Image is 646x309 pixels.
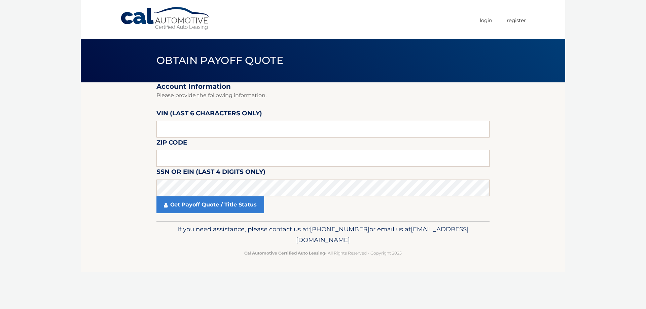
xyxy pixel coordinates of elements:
h2: Account Information [156,82,490,91]
a: Get Payoff Quote / Title Status [156,196,264,213]
a: Cal Automotive [120,7,211,31]
a: Login [480,15,492,26]
a: Register [507,15,526,26]
span: Obtain Payoff Quote [156,54,283,67]
p: Please provide the following information. [156,91,490,100]
span: [PHONE_NUMBER] [310,225,369,233]
p: If you need assistance, please contact us at: or email us at [161,224,485,245]
label: SSN or EIN (last 4 digits only) [156,167,265,179]
strong: Cal Automotive Certified Auto Leasing [244,250,325,256]
label: Zip Code [156,138,187,150]
label: VIN (last 6 characters only) [156,108,262,121]
p: - All Rights Reserved - Copyright 2025 [161,249,485,257]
